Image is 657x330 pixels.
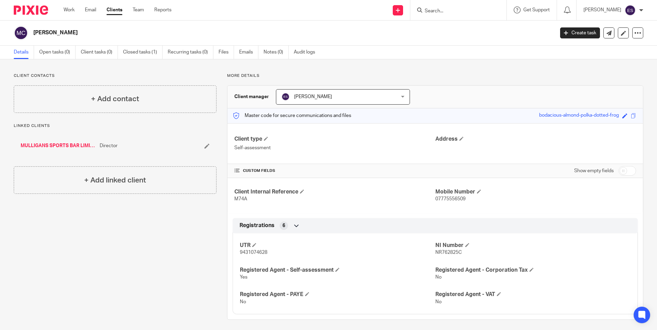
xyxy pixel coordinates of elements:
[84,175,146,186] h4: + Add linked client
[39,46,76,59] a: Open tasks (0)
[234,188,435,196] h4: Client Internal Reference
[100,142,118,149] span: Director
[168,46,213,59] a: Recurring tasks (0)
[240,291,435,298] h4: Registered Agent - PAYE
[14,26,28,40] img: svg%3E
[123,46,163,59] a: Closed tasks (1)
[435,250,462,255] span: NR762825C
[85,7,96,13] a: Email
[435,267,631,274] h4: Registered Agent - Corporation Tax
[227,73,643,79] p: More details
[240,250,267,255] span: 9431074628
[294,94,332,99] span: [PERSON_NAME]
[234,197,247,201] span: M74A
[154,7,171,13] a: Reports
[435,291,631,298] h4: Registered Agent - VAT
[14,123,216,129] p: Linked clients
[625,5,636,16] img: svg%3E
[435,242,631,249] h4: NI Number
[21,142,96,149] a: MULLIGANS SPORTS BAR LIMITED
[234,168,435,174] h4: CUSTOM FIELDS
[435,299,442,304] span: No
[282,222,285,229] span: 6
[234,144,435,151] p: Self-assessment
[240,267,435,274] h4: Registered Agent - Self-assessment
[14,5,48,15] img: Pixie
[539,112,619,120] div: bodacious-almond-polka-dotted-frog
[240,242,435,249] h4: UTR
[435,197,466,201] span: 07775556509
[424,8,486,14] input: Search
[435,188,636,196] h4: Mobile Number
[435,135,636,143] h4: Address
[240,275,247,280] span: Yes
[234,135,435,143] h4: Client type
[81,46,118,59] a: Client tasks (0)
[560,27,600,38] a: Create task
[281,93,290,101] img: svg%3E
[64,7,75,13] a: Work
[33,29,446,36] h2: [PERSON_NAME]
[264,46,289,59] a: Notes (0)
[107,7,122,13] a: Clients
[91,94,139,104] h4: + Add contact
[240,222,275,229] span: Registrations
[583,7,621,13] p: [PERSON_NAME]
[14,73,216,79] p: Client contacts
[294,46,320,59] a: Audit logs
[240,299,246,304] span: No
[239,46,258,59] a: Emails
[523,8,550,12] span: Get Support
[14,46,34,59] a: Details
[574,167,614,174] label: Show empty fields
[233,112,351,119] p: Master code for secure communications and files
[234,93,269,100] h3: Client manager
[435,275,442,280] span: No
[133,7,144,13] a: Team
[219,46,234,59] a: Files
